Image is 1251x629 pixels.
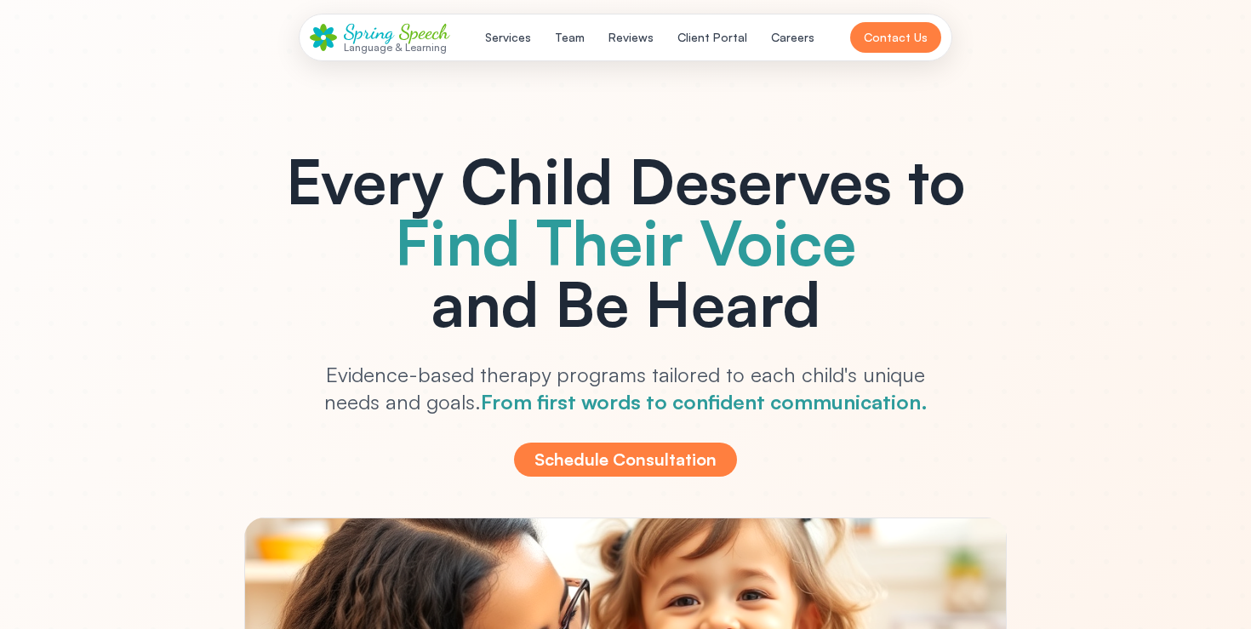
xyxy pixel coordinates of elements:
span: From first words to confident communication. [481,389,928,415]
p: Evidence-based therapy programs tailored to each child's unique needs and goals. [299,361,952,415]
button: Services [475,22,541,53]
div: Language & Learning [344,42,449,53]
span: Spring [344,20,394,44]
span: Find Their Voice [395,203,856,280]
button: Client Portal [667,22,757,53]
span: Speech [399,20,449,44]
button: Reviews [598,22,664,53]
h1: Every Child Deserves to and Be Heard [244,150,1007,334]
button: Schedule Consultation [514,443,737,477]
button: Careers [761,22,825,53]
button: Team [545,22,595,53]
button: Contact Us [850,22,941,53]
